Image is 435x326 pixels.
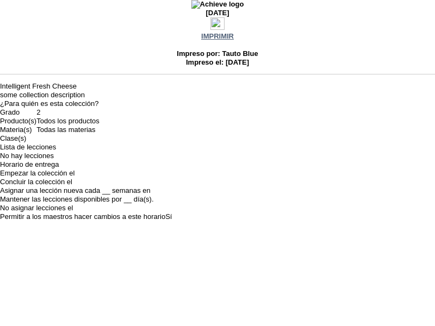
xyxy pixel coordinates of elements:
[36,126,100,134] td: Todas las materias
[201,32,234,40] a: IMPRIMIR
[165,212,172,221] td: Sí
[36,108,100,117] td: 2
[210,17,225,30] img: print.gif
[36,117,100,126] td: Todos los productos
